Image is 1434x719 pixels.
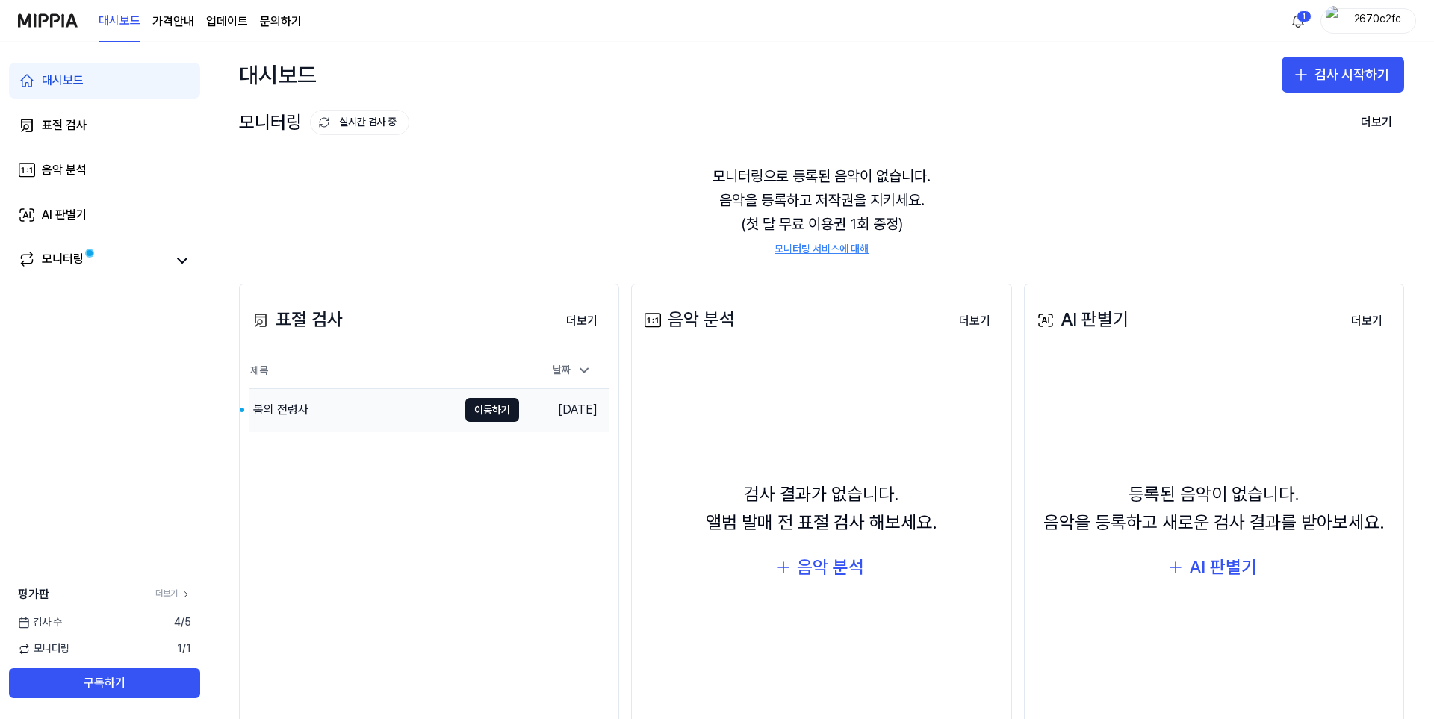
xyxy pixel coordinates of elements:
[9,63,200,99] a: 대시보드
[310,110,409,135] button: 실시간 검사 중
[465,398,519,422] button: 이동하기
[177,641,191,656] span: 1 / 1
[239,146,1404,275] div: 모니터링으로 등록된 음악이 없습니다. 음악을 등록하고 저작권을 지키세요. (첫 달 무료 이용권 1회 증정)
[260,13,302,31] a: 문의하기
[249,305,343,334] div: 표절 검사
[18,641,69,656] span: 모니터링
[641,305,735,334] div: 음악 분석
[1289,12,1307,30] img: 알림
[174,615,191,630] span: 4 / 5
[1282,57,1404,93] button: 검사 시작하기
[18,250,167,271] a: 모니터링
[42,250,84,271] div: 모니터링
[1156,550,1272,585] button: AI 판별기
[797,553,864,582] div: 음악 분석
[1326,6,1344,36] img: profile
[947,306,1002,336] button: 더보기
[547,358,597,382] div: 날짜
[554,306,609,336] button: 더보기
[554,305,609,336] a: 더보기
[206,13,248,31] a: 업데이트
[775,242,869,257] a: 모니터링 서비스에 대해
[152,13,194,31] a: 가격안내
[1043,480,1385,538] div: 등록된 음악이 없습니다. 음악을 등록하고 새로운 검사 결과를 받아보세요.
[155,588,191,600] a: 더보기
[9,108,200,143] a: 표절 검사
[947,305,1002,336] a: 더보기
[1320,8,1416,34] button: profile2670c2fc
[239,57,317,93] div: 대시보드
[42,161,87,179] div: 음악 분석
[18,585,49,603] span: 평가판
[253,401,308,419] div: 봄의 전령사
[1349,108,1404,137] button: 더보기
[99,1,140,42] a: 대시보드
[1339,306,1394,336] button: 더보기
[9,197,200,233] a: AI 판별기
[9,668,200,698] button: 구독하기
[764,550,879,585] button: 음악 분석
[1034,305,1129,334] div: AI 판별기
[1339,305,1394,336] a: 더보기
[42,206,87,224] div: AI 판별기
[9,152,200,188] a: 음악 분석
[18,615,62,630] span: 검사 수
[1348,12,1406,28] div: 2670c2fc
[42,72,84,90] div: 대시보드
[249,353,519,389] th: 제목
[1189,553,1257,582] div: AI 판별기
[519,389,609,432] td: [DATE]
[42,116,87,134] div: 표절 검사
[1297,10,1312,22] div: 1
[239,108,409,137] div: 모니터링
[706,480,937,538] div: 검사 결과가 없습니다. 앨범 발매 전 표절 검사 해보세요.
[1286,9,1310,33] button: 알림1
